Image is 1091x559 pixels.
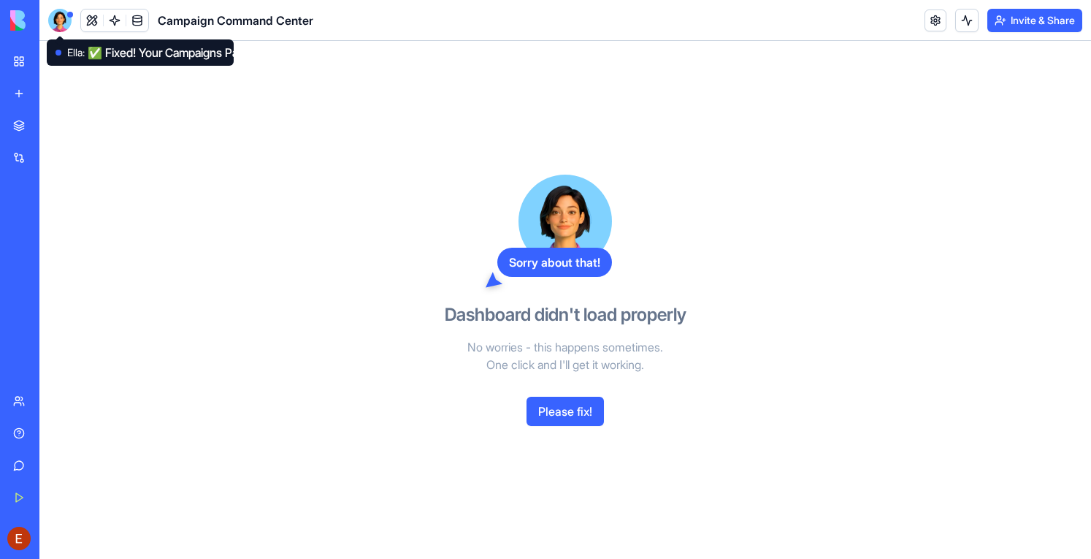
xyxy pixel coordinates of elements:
[397,338,733,373] p: No worries - this happens sometimes. One click and I'll get it working.
[7,527,31,550] img: ACg8ocKFnJdMgNeqYT7_RCcLMN4YxrlIs1LBNMQb0qm9Kx_HdWhjfg=s96-c
[445,303,686,327] h3: Dashboard didn't load properly
[10,10,101,31] img: logo
[158,12,313,29] span: Campaign Command Center
[497,248,612,277] div: Sorry about that!
[987,9,1082,32] button: Invite & Share
[527,397,604,426] button: Please fix!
